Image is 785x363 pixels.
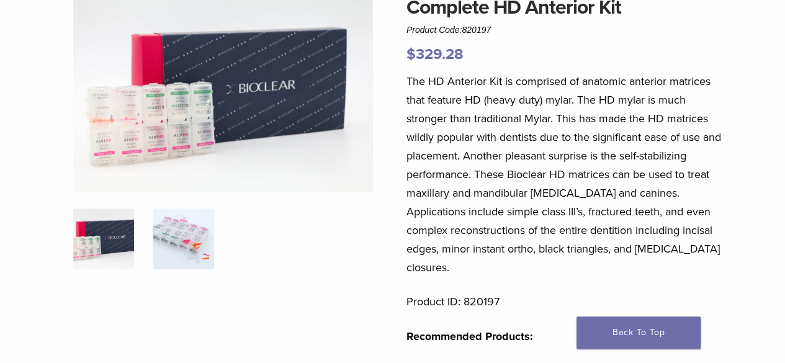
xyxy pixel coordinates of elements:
img: IMG_8088-1-324x324.jpg [73,208,134,269]
span: $ [406,45,416,63]
span: 820197 [462,25,491,35]
p: Product ID: 820197 [406,292,726,311]
img: Complete HD Anterior Kit - Image 2 [153,208,213,269]
a: Back To Top [576,316,701,349]
bdi: 329.28 [406,45,464,63]
span: Product Code: [406,25,491,35]
strong: Recommended Products: [406,329,533,343]
p: The HD Anterior Kit is comprised of anatomic anterior matrices that feature HD (heavy duty) mylar... [406,72,726,277]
